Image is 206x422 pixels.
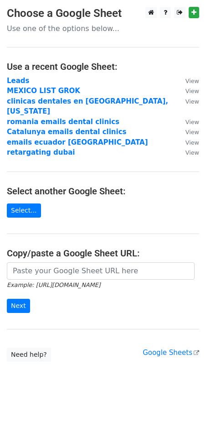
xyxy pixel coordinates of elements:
[185,119,199,125] small: View
[7,299,30,313] input: Next
[7,77,30,85] a: Leads
[7,148,75,156] a: retargating dubai
[7,248,199,259] h4: Copy/paste a Google Sheet URL:
[185,98,199,105] small: View
[7,97,168,116] a: clinicas dentales en [GEOGRAPHIC_DATA], [US_STATE]
[176,138,199,146] a: View
[185,78,199,84] small: View
[7,262,195,280] input: Paste your Google Sheet URL here
[176,77,199,85] a: View
[176,87,199,95] a: View
[176,97,199,105] a: View
[185,129,199,135] small: View
[7,348,51,362] a: Need help?
[143,349,199,357] a: Google Sheets
[7,138,148,146] a: emails ecuador [GEOGRAPHIC_DATA]
[185,149,199,156] small: View
[7,24,199,33] p: Use one of the options below...
[7,281,100,288] small: Example: [URL][DOMAIN_NAME]
[7,186,199,197] h4: Select another Google Sheet:
[7,118,119,126] a: romania emails dental clinics
[185,139,199,146] small: View
[7,128,126,136] a: Catalunya emails dental clinics
[185,88,199,94] small: View
[7,203,41,218] a: Select...
[176,118,199,126] a: View
[7,61,199,72] h4: Use a recent Google Sheet:
[7,87,80,95] a: MEXICO LIST GROK
[176,128,199,136] a: View
[176,148,199,156] a: View
[7,7,199,20] h3: Choose a Google Sheet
